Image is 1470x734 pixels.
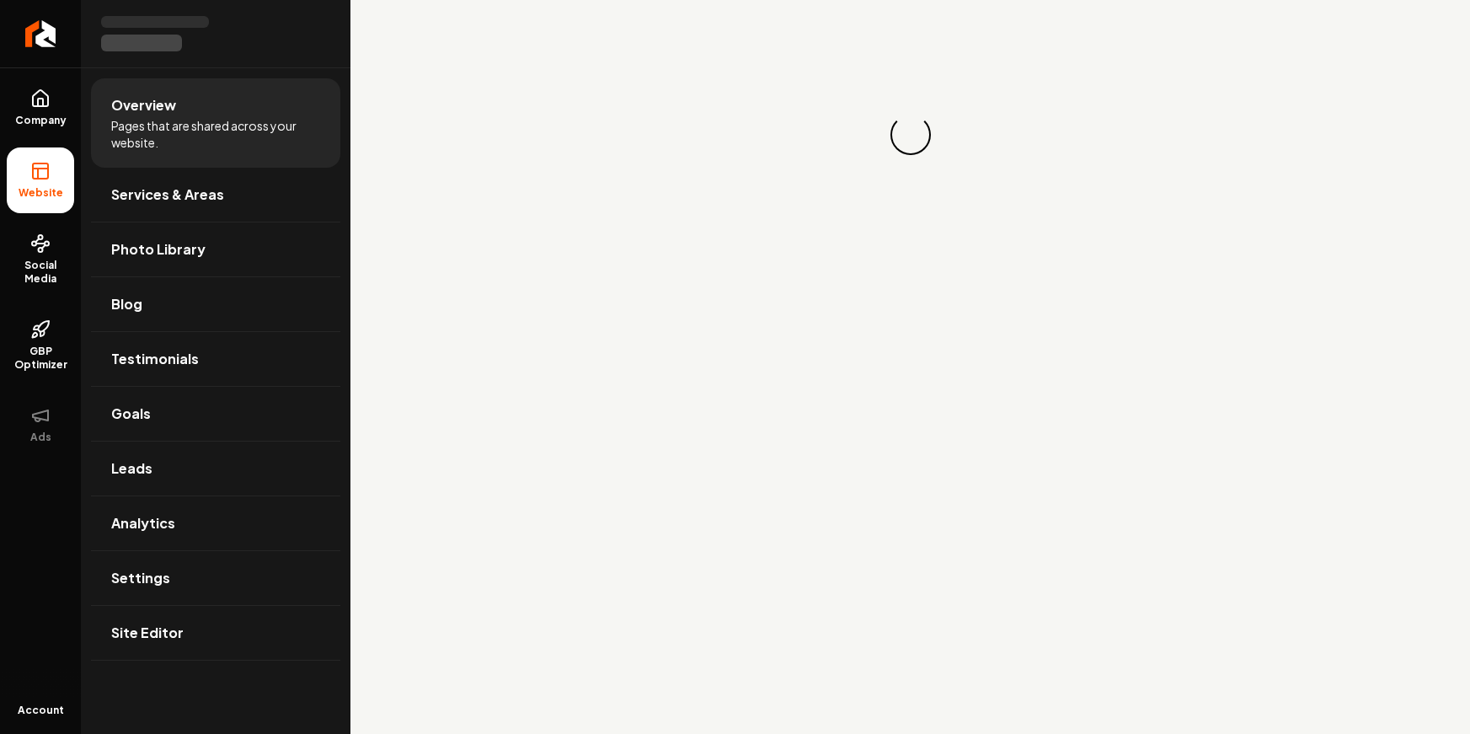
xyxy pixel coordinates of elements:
a: Settings [91,551,340,605]
span: GBP Optimizer [7,345,74,372]
a: Services & Areas [91,168,340,222]
a: Goals [91,387,340,441]
a: Social Media [7,220,74,299]
span: Overview [111,95,176,115]
span: Settings [111,568,170,588]
img: Rebolt Logo [25,20,56,47]
a: Testimonials [91,332,340,386]
span: Site Editor [111,623,184,643]
a: Leads [91,442,340,496]
span: Ads [24,431,58,444]
div: Loading [886,111,934,159]
span: Analytics [111,513,175,533]
button: Ads [7,392,74,458]
span: Goals [111,404,151,424]
a: Site Editor [91,606,340,660]
span: Social Media [7,259,74,286]
a: GBP Optimizer [7,306,74,385]
span: Pages that are shared across your website. [111,117,320,151]
a: Analytics [91,496,340,550]
span: Company [8,114,73,127]
span: Photo Library [111,239,206,260]
a: Blog [91,277,340,331]
span: Testimonials [111,349,199,369]
a: Photo Library [91,222,340,276]
span: Leads [111,458,152,479]
span: Account [18,704,64,717]
span: Website [12,186,70,200]
span: Services & Areas [111,185,224,205]
a: Company [7,75,74,141]
span: Blog [111,294,142,314]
